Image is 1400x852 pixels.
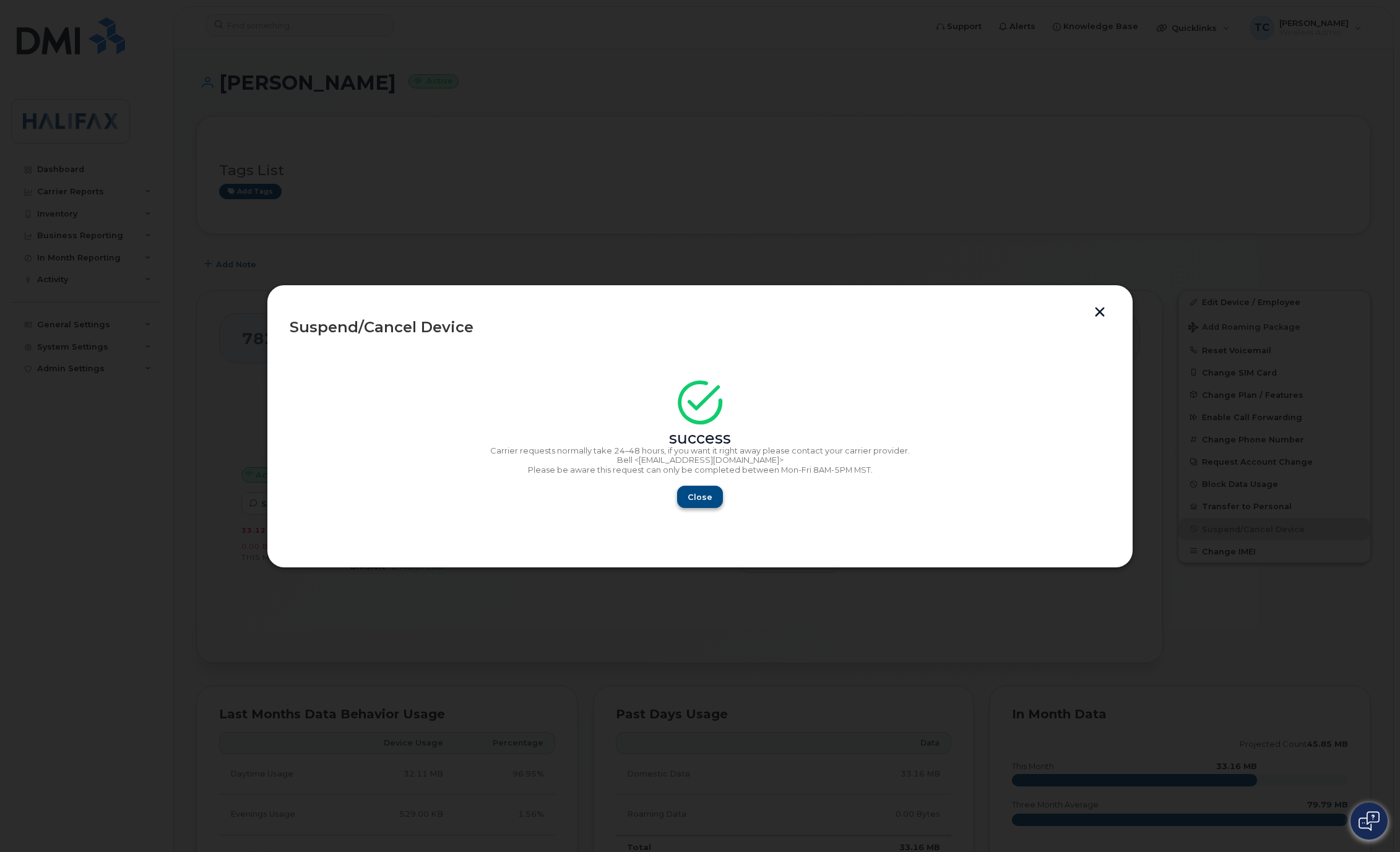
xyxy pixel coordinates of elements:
p: Bell <[EMAIL_ADDRESS][DOMAIN_NAME]> [290,455,1110,465]
div: success [290,434,1110,444]
div: Suspend/Cancel Device [290,320,1110,335]
span: Close [688,491,712,503]
button: Close [677,486,723,508]
p: Carrier requests normally take 24–48 hours, if you want it right away please contact your carrier... [290,446,1110,456]
p: Please be aware this request can only be completed between Mon-Fri 8AM-5PM MST. [290,465,1110,475]
img: Open chat [1359,811,1380,831]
